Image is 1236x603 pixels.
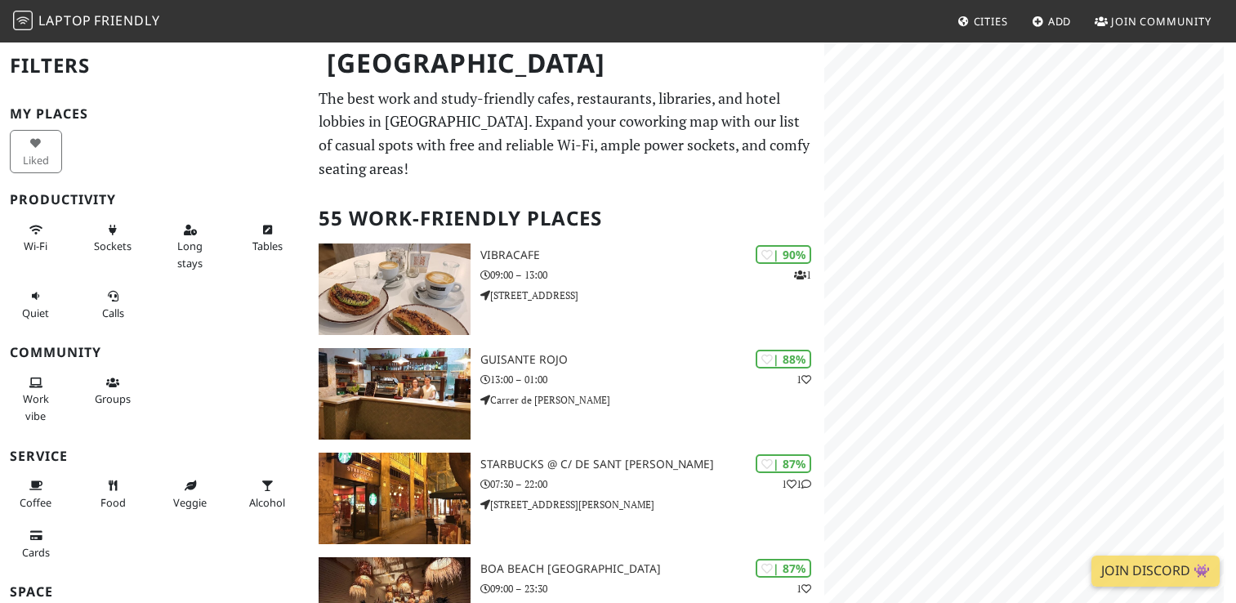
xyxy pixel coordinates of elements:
[319,453,471,544] img: Starbucks @ C/ de Sant Vicent Màrtir
[87,217,140,260] button: Sockets
[10,41,299,91] h2: Filters
[94,239,132,253] span: Power sockets
[756,559,811,578] div: | 87%
[10,369,62,429] button: Work vibe
[319,243,471,335] img: Vibracafe
[480,248,823,262] h3: Vibracafe
[480,562,823,576] h3: Boa Beach [GEOGRAPHIC_DATA]
[951,7,1015,36] a: Cities
[319,87,814,181] p: The best work and study-friendly cafes, restaurants, libraries, and hotel lobbies in [GEOGRAPHIC_...
[796,581,811,596] p: 1
[177,239,203,270] span: Long stays
[794,267,811,283] p: 1
[164,217,216,276] button: Long stays
[242,217,294,260] button: Tables
[38,11,91,29] span: Laptop
[87,283,140,326] button: Calls
[100,495,126,510] span: Food
[13,7,160,36] a: LaptopFriendly LaptopFriendly
[10,449,299,464] h3: Service
[756,454,811,473] div: | 87%
[242,472,294,516] button: Alcohol
[22,306,49,320] span: Quiet
[480,288,823,303] p: [STREET_ADDRESS]
[480,372,823,387] p: 13:00 – 01:00
[309,453,823,544] a: Starbucks @ C/ de Sant Vicent Màrtir | 87% 11 Starbucks @ C/ de Sant [PERSON_NAME] 07:30 – 22:00 ...
[1111,14,1211,29] span: Join Community
[10,192,299,208] h3: Productivity
[173,495,207,510] span: Veggie
[480,353,823,367] h3: Guisante Rojo
[10,345,299,360] h3: Community
[480,267,823,283] p: 09:00 – 13:00
[309,243,823,335] a: Vibracafe | 90% 1 Vibracafe 09:00 – 13:00 [STREET_ADDRESS]
[480,497,823,512] p: [STREET_ADDRESS][PERSON_NAME]
[319,348,471,440] img: Guisante Rojo
[782,476,811,492] p: 1 1
[22,545,50,560] span: Credit cards
[480,581,823,596] p: 09:00 – 23:30
[249,495,285,510] span: Alcohol
[319,194,814,243] h2: 55 Work-Friendly Places
[24,239,47,253] span: Stable Wi-Fi
[480,476,823,492] p: 07:30 – 22:00
[10,283,62,326] button: Quiet
[796,372,811,387] p: 1
[102,306,124,320] span: Video/audio calls
[87,369,140,413] button: Groups
[309,348,823,440] a: Guisante Rojo | 88% 1 Guisante Rojo 13:00 – 01:00 Carrer de [PERSON_NAME]
[1088,7,1218,36] a: Join Community
[23,391,49,422] span: People working
[1048,14,1072,29] span: Add
[10,472,62,516] button: Coffee
[95,391,131,406] span: Group tables
[480,392,823,408] p: Carrer de [PERSON_NAME]
[20,495,51,510] span: Coffee
[94,11,159,29] span: Friendly
[974,14,1008,29] span: Cities
[1025,7,1078,36] a: Add
[10,106,299,122] h3: My Places
[314,41,820,86] h1: [GEOGRAPHIC_DATA]
[10,522,62,565] button: Cards
[10,584,299,600] h3: Space
[756,245,811,264] div: | 90%
[756,350,811,368] div: | 88%
[87,472,140,516] button: Food
[13,11,33,30] img: LaptopFriendly
[164,472,216,516] button: Veggie
[252,239,283,253] span: Work-friendly tables
[10,217,62,260] button: Wi-Fi
[1091,556,1220,587] a: Join Discord 👾
[480,458,823,471] h3: Starbucks @ C/ de Sant [PERSON_NAME]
